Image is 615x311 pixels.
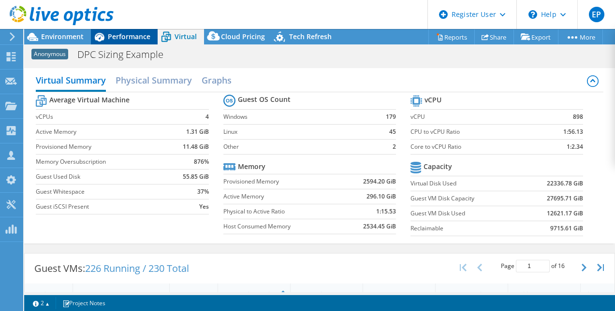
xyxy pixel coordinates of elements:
[547,209,583,218] b: 12621.17 GiB
[36,187,171,197] label: Guest Whitespace
[36,127,171,137] label: Active Memory
[513,29,558,44] a: Export
[238,95,291,104] b: Guest OS Count
[386,112,396,122] b: 179
[36,142,171,152] label: Provisioned Memory
[31,49,68,59] span: Anonymous
[29,291,57,297] div: IsRunning
[589,7,604,22] span: EP
[221,32,265,41] span: Cloud Pricing
[573,112,583,122] b: 898
[73,49,178,60] h1: DPC Sizing Example
[425,95,441,105] b: vCPU
[410,112,538,122] label: vCPU
[36,172,171,182] label: Guest Used Disk
[205,112,209,122] b: 4
[175,32,197,41] span: Virtual
[56,297,112,309] a: Project Notes
[238,162,265,171] b: Memory
[289,32,332,41] span: Tech Refresh
[393,142,396,152] b: 2
[116,71,192,90] h2: Physical Summary
[183,172,209,182] b: 55.85 GiB
[41,32,84,41] span: Environment
[410,127,538,137] label: CPU to vCPU Ratio
[585,291,613,297] div: Virtual CPU
[25,254,199,283] div: Guest VMs:
[516,260,550,272] input: jump to page
[410,194,524,203] label: Guest VM Disk Capacity
[547,194,583,203] b: 27695.71 GiB
[174,291,202,297] div: Guest VM OS
[410,142,538,152] label: Core to vCPU Ratio
[410,224,524,233] label: Reclaimable
[223,222,342,231] label: Host Consumed Memory
[26,297,56,309] a: 2
[410,209,524,218] label: Guest VM Disk Used
[567,142,583,152] b: 1:2.34
[36,112,171,122] label: vCPUs
[424,162,452,171] b: Capacity
[49,95,130,105] b: Average Virtual Machine
[295,291,347,297] div: Guest VM Disk Used
[474,29,514,44] a: Share
[36,157,171,167] label: Memory Oversubscription
[36,202,171,212] label: Guest iSCSI Present
[367,291,419,297] div: Guest VM % Occupancy
[197,187,209,197] b: 37%
[558,29,603,44] a: More
[223,112,373,122] label: Windows
[85,262,189,275] span: 226 Running / 230 Total
[223,207,342,216] label: Physical to Active Ratio
[363,177,396,186] b: 2594.20 GiB
[376,207,396,216] b: 1:15.53
[183,142,209,152] b: 11.48 GiB
[528,10,537,19] svg: \n
[440,291,492,297] div: Used Memory (Active)
[108,32,150,41] span: Performance
[199,202,209,212] b: Yes
[558,262,565,270] span: 16
[501,260,565,272] span: Page of
[410,179,524,188] label: Virtual Disk Used
[223,192,342,201] label: Active Memory
[194,157,209,167] b: 876%
[223,177,342,186] label: Provisioned Memory
[363,222,396,231] b: 2534.45 GiB
[186,127,209,137] b: 1.31 GiB
[222,291,274,297] div: Guest VM Disk Capacity
[550,224,583,233] b: 9715.61 GiB
[202,71,232,90] h2: Graphs
[366,192,396,201] b: 296.10 GiB
[389,127,396,137] b: 45
[223,142,373,152] label: Other
[428,29,475,44] a: Reports
[77,291,153,297] div: Guest VM Name
[563,127,583,137] b: 1:56.13
[36,71,106,92] h2: Virtual Summary
[512,291,564,297] div: Provisioned Memory
[547,179,583,188] b: 22336.78 GiB
[223,127,373,137] label: Linux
